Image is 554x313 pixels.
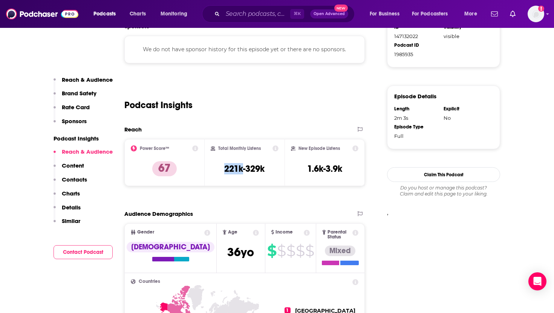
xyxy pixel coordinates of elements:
span: $ [296,245,305,257]
span: Open Advanced [314,12,345,16]
button: open menu [155,8,197,20]
div: Open Intercom Messenger [528,272,546,290]
button: Show profile menu [528,6,544,22]
button: Contacts [54,176,87,190]
p: Contacts [62,176,87,183]
span: $ [305,245,314,257]
button: Content [54,162,84,176]
h2: Power Score™ [140,146,169,151]
div: Search podcasts, credits, & more... [209,5,362,23]
span: 36 yo [227,245,254,260]
h2: Total Monthly Listens [218,146,261,151]
span: Income [275,230,293,235]
p: Charts [62,190,80,197]
div: Full [394,133,439,139]
button: Similar [54,217,80,231]
button: Reach & Audience [54,76,113,90]
button: open menu [88,8,125,20]
span: Countries [139,279,160,284]
span: Podcasts [93,9,116,19]
h2: Audience Demographics [124,210,193,217]
button: Claim This Podcast [387,167,500,182]
h3: 1.6k-3.9k [307,163,342,174]
div: 2m 3s [394,115,439,121]
div: Episode Type [394,124,439,130]
div: Claim and edit this page to your liking. [387,185,500,197]
input: Search podcasts, credits, & more... [223,8,290,20]
p: We do not have sponsor history for this episode yet or there are no sponsors. [134,45,355,53]
p: Similar [62,217,80,224]
span: Monitoring [161,9,187,19]
div: Explicit [444,106,488,112]
img: User Profile [528,6,544,22]
div: visible [444,33,488,39]
button: Details [54,204,81,218]
span: Age [228,230,237,235]
p: Podcast Insights [54,135,113,142]
span: Logged in as maiak [528,6,544,22]
span: New [334,5,348,12]
span: For Podcasters [412,9,448,19]
button: Charts [54,190,80,204]
span: $ [267,245,276,257]
button: open menu [459,8,487,20]
a: Show notifications dropdown [488,8,501,20]
span: ⌘ K [290,9,304,19]
span: For Business [370,9,399,19]
p: Rate Card [62,104,90,111]
p: 67 [152,161,177,176]
p: Details [62,204,81,211]
button: Open AdvancedNew [310,9,348,18]
h2: Reach [124,126,142,133]
span: Gender [137,230,154,235]
button: open menu [407,8,459,20]
p: Reach & Audience [62,148,113,155]
h2: New Episode Listens [298,146,340,151]
div: Podcast ID [394,42,439,48]
svg: Add a profile image [538,6,544,12]
h3: 221k-329k [224,163,265,174]
button: Brand Safety [54,90,96,104]
div: 147132022 [394,33,439,39]
button: Sponsors [54,118,87,131]
a: Show notifications dropdown [507,8,519,20]
h2: Podcast Insights [124,99,193,111]
div: Length [394,106,439,112]
button: Rate Card [54,104,90,118]
span: Charts [130,9,146,19]
h3: Episode Details [394,93,436,100]
span: Parental Status [328,230,351,240]
button: Reach & Audience [54,148,113,162]
div: Mixed [325,246,355,256]
span: $ [286,245,295,257]
p: Brand Safety [62,90,96,97]
span: $ [277,245,286,257]
div: No [444,115,488,121]
span: Do you host or manage this podcast? [387,185,500,191]
button: open menu [364,8,409,20]
span: More [464,9,477,19]
img: Podchaser - Follow, Share and Rate Podcasts [6,7,78,21]
div: [DEMOGRAPHIC_DATA] [127,242,214,252]
p: Reach & Audience [62,76,113,83]
p: Content [62,162,84,169]
p: Sponsors [62,118,87,125]
div: 1985935 [394,51,439,57]
a: Charts [125,8,150,20]
button: Contact Podcast [54,245,113,259]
